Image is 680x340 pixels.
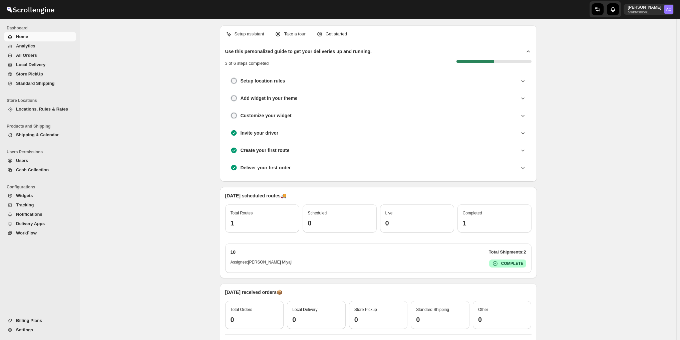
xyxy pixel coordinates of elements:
[4,130,76,140] button: Shipping & Calendar
[385,211,393,215] span: Live
[16,318,42,323] span: Billing Plans
[4,200,76,210] button: Tracking
[354,307,377,312] span: Store Pickup
[16,81,55,86] span: Standard Shipping
[4,228,76,238] button: WorkFlow
[231,211,253,215] span: Total Routes
[308,211,327,215] span: Scheduled
[354,316,402,324] h3: 0
[4,105,76,114] button: Locations, Rules & Rates
[241,77,285,84] h3: Setup location rules
[7,184,77,190] span: Configurations
[292,307,317,312] span: Local Delivery
[16,167,49,172] span: Cash Collection
[16,107,68,112] span: Locations, Rules & Rates
[4,316,76,325] button: Billing Plans
[628,10,661,14] p: arabfashion1
[235,31,264,37] p: Setup assistant
[16,212,42,217] span: Notifications
[7,98,77,103] span: Store Locations
[16,221,45,226] span: Delivery Apps
[241,112,292,119] h3: Customize your widget
[4,219,76,228] button: Delivery Apps
[16,34,28,39] span: Home
[225,48,372,55] h2: Use this personalized guide to get your deliveries up and running.
[7,25,77,31] span: Dashboard
[478,316,526,324] h3: 0
[16,53,37,58] span: All Orders
[16,193,33,198] span: Widgets
[4,41,76,51] button: Analytics
[7,149,77,155] span: Users Permissions
[416,307,449,312] span: Standard Shipping
[7,124,77,129] span: Products and Shipping
[241,95,298,102] h3: Add widget in your theme
[385,219,449,227] h3: 0
[308,219,371,227] h3: 0
[4,210,76,219] button: Notifications
[16,202,34,207] span: Tracking
[416,316,464,324] h3: 0
[501,261,524,266] b: COMPLETE
[231,260,292,268] h6: Assignee: [PERSON_NAME] Miyaji
[326,31,347,37] p: Get started
[241,130,279,136] h3: Invite your driver
[16,158,28,163] span: Users
[241,147,290,154] h3: Create your first route
[5,1,55,18] img: ScrollEngine
[16,327,33,332] span: Settings
[624,4,674,15] button: User menu
[4,32,76,41] button: Home
[231,307,252,312] span: Total Orders
[16,43,35,48] span: Analytics
[4,165,76,175] button: Cash Collection
[231,249,236,256] h2: 10
[225,289,532,296] p: [DATE] received orders 📦
[628,5,661,10] p: [PERSON_NAME]
[292,316,340,324] h3: 0
[4,325,76,335] button: Settings
[4,51,76,60] button: All Orders
[241,164,291,171] h3: Deliver your first order
[225,192,532,199] p: [DATE] scheduled routes 🚚
[16,230,37,235] span: WorkFlow
[16,62,45,67] span: Local Delivery
[463,219,526,227] h3: 1
[16,132,59,137] span: Shipping & Calendar
[231,219,294,227] h3: 1
[231,316,279,324] h3: 0
[4,156,76,165] button: Users
[16,71,43,76] span: Store PickUp
[225,60,269,67] p: 3 of 6 steps completed
[4,191,76,200] button: Widgets
[284,31,305,37] p: Take a tour
[489,249,526,256] p: Total Shipments: 2
[666,7,671,11] text: AC
[478,307,488,312] span: Other
[463,211,482,215] span: Completed
[664,5,673,14] span: Abizer Chikhly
